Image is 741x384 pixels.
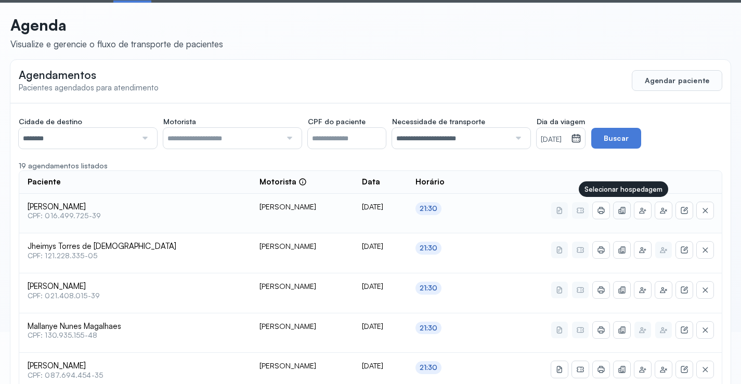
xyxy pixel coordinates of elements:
span: Paciente [28,177,61,187]
button: Agendar paciente [632,70,722,91]
small: [DATE] [541,135,567,145]
span: [PERSON_NAME] [28,361,243,371]
div: 21:30 [420,244,438,253]
button: Buscar [591,128,641,149]
div: [PERSON_NAME] [259,242,346,251]
span: Horário [415,177,445,187]
div: 19 agendamentos listados [19,161,722,170]
span: CPF do paciente [308,117,366,126]
div: [DATE] [362,202,398,211]
span: Dia da viagem [537,117,585,126]
div: [PERSON_NAME] [259,322,346,331]
span: CPF: 016.499.725-39 [28,211,243,220]
span: [PERSON_NAME] [28,282,243,292]
span: Pacientes agendados para atendimento [19,83,159,92]
div: 21:30 [420,204,438,213]
div: 21:30 [420,284,438,293]
span: Jheimys Torres de [DEMOGRAPHIC_DATA] [28,242,243,251]
span: Cidade de destino [19,117,82,126]
div: 21:30 [420,324,438,333]
span: CPF: 130.935.155-48 [28,331,243,340]
div: [PERSON_NAME] [259,202,346,211]
span: [PERSON_NAME] [28,202,243,212]
span: CPF: 021.408.015-39 [28,292,243,300]
span: Necessidade de transporte [392,117,485,126]
span: CPF: 121.228.335-05 [28,251,243,260]
div: [PERSON_NAME] [259,282,346,291]
div: Visualize e gerencie o fluxo de transporte de pacientes [10,38,223,49]
div: Motorista [259,177,307,187]
span: Data [362,177,380,187]
div: 21:30 [420,363,438,372]
div: [DATE] [362,322,398,331]
div: [DATE] [362,361,398,370]
span: Motorista [163,117,196,126]
div: [DATE] [362,282,398,291]
span: Mallanye Nunes Magalhaes [28,322,243,332]
div: [PERSON_NAME] [259,361,346,370]
div: [DATE] [362,242,398,251]
span: CPF: 087.694.454-35 [28,371,243,380]
span: Agendamentos [19,68,96,82]
p: Agenda [10,16,223,34]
